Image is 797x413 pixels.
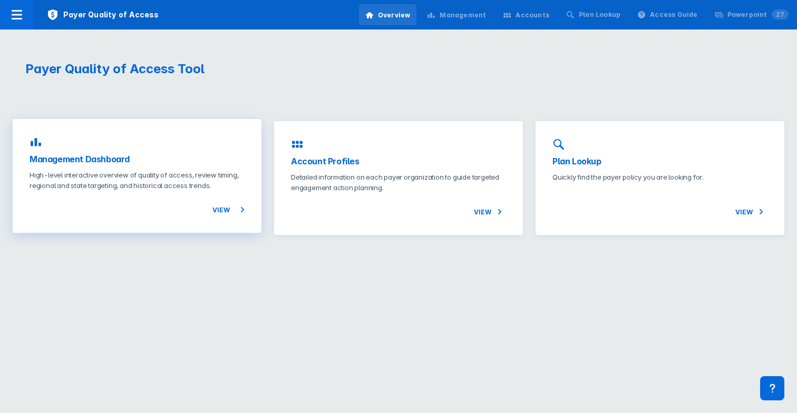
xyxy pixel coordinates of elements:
a: Management DashboardHigh-level interactive overview of quality of access, review timing, regional... [13,119,261,233]
div: Contact Support [760,376,784,400]
div: Overview [378,11,411,20]
p: High-level interactive overview of quality of access, review timing, regional and state targeting... [30,170,245,191]
div: Accounts [516,11,549,20]
span: View [212,203,245,216]
div: Access Guide [650,10,697,19]
div: Powerpoint [727,10,789,19]
h3: Management Dashboard [30,153,245,165]
p: Detailed information on each payer organization to guide targeted engagement action planning. [291,172,506,193]
div: Management [440,11,486,20]
div: Plan Lookup [579,10,620,19]
h3: Account Profiles [291,155,506,168]
a: Management [421,4,492,25]
h1: Payer Quality of Access Tool [25,61,386,77]
a: Account ProfilesDetailed information on each payer organization to guide targeted engagement acti... [274,121,523,235]
span: 27 [772,9,789,19]
h3: Plan Lookup [552,155,767,168]
a: Overview [359,4,417,25]
span: View [474,205,506,218]
p: Quickly find the payer policy you are looking for. [552,172,767,182]
a: Accounts [497,4,556,25]
span: View [735,205,767,218]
